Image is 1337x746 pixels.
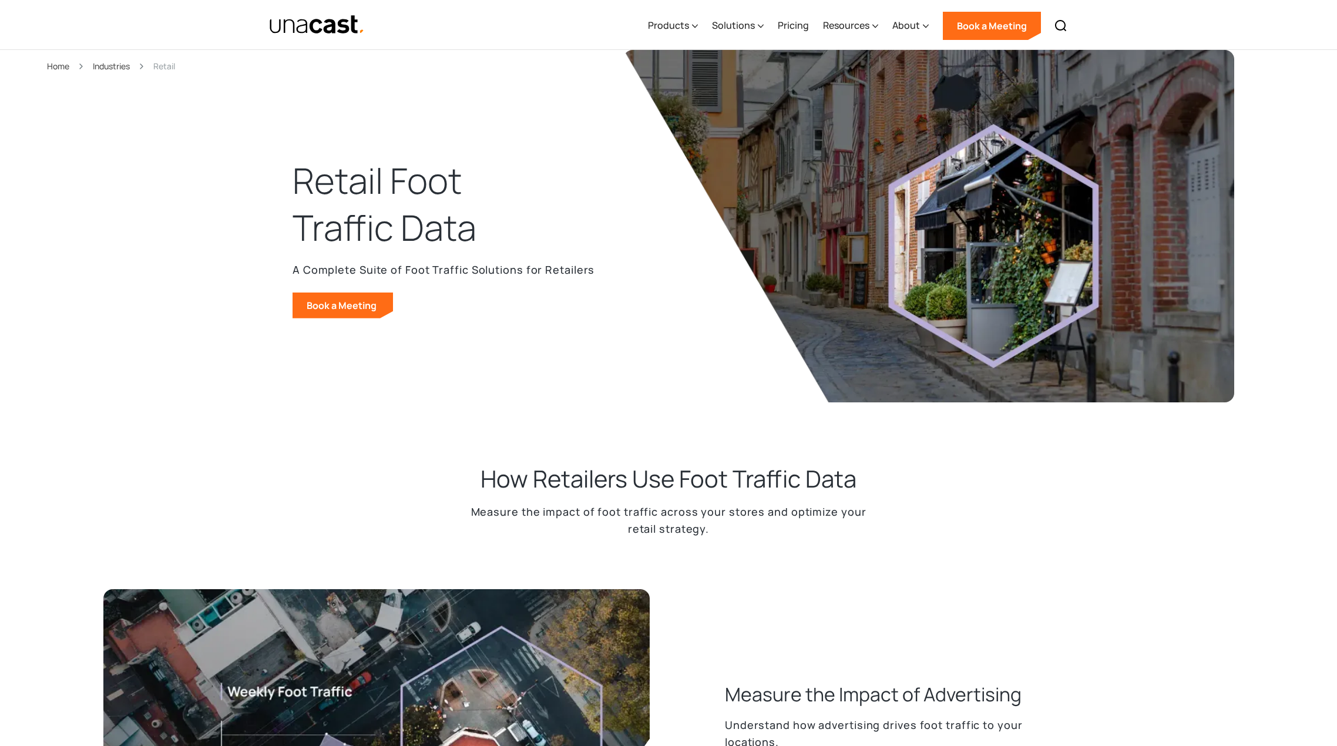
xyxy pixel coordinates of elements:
a: Book a Meeting [293,293,393,318]
div: Products [648,2,698,50]
img: Search icon [1054,19,1068,33]
div: About [892,2,929,50]
a: Pricing [778,2,809,50]
h2: How Retailers Use Foot Traffic Data [481,463,856,494]
a: home [269,15,365,35]
div: Resources [823,2,878,50]
img: visualization depicting a city street with the retail store outlined [623,50,1234,402]
div: Solutions [712,2,764,50]
a: Industries [93,59,130,73]
div: Solutions [712,18,755,32]
p: A Complete Suite of Foot Traffic Solutions for Retailers [293,261,594,278]
h1: Retail Foot Traffic Data [293,157,498,251]
p: Measure the impact of foot traffic across your stores and optimize your retail strategy. [434,503,903,537]
h3: Measure the Impact of Advertising [725,681,1022,707]
div: Resources [823,18,869,32]
a: Book a Meeting [943,12,1041,40]
div: About [892,18,920,32]
div: Retail [153,59,175,73]
div: Products [648,18,689,32]
a: Home [47,59,69,73]
img: Unacast text logo [269,15,365,35]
